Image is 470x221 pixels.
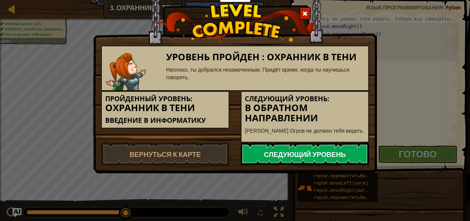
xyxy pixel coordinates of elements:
font: Неплохо, ты добрался незамеченным. Придёт время, когда ты научишься говорить. [166,67,349,80]
a: Следующий уровень [241,143,369,165]
font: Охранник в тени [105,101,195,114]
a: Вернуться к карте [101,143,229,165]
font: [PERSON_NAME] Огров не должен тебя видеть. [245,128,364,134]
img: captain.png [106,53,146,90]
font: Следующий уровень [264,150,345,159]
font: Уровень пройден : Охранник в тени [166,50,356,63]
font: Следующий уровень: [245,94,329,103]
font: Пройденный уровень: [105,94,192,103]
font: В обратном направлении [245,101,318,124]
font: Вернуться к карте [129,150,201,159]
font: Введение в информатику [105,116,206,125]
img: level_complete.png [154,3,316,42]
